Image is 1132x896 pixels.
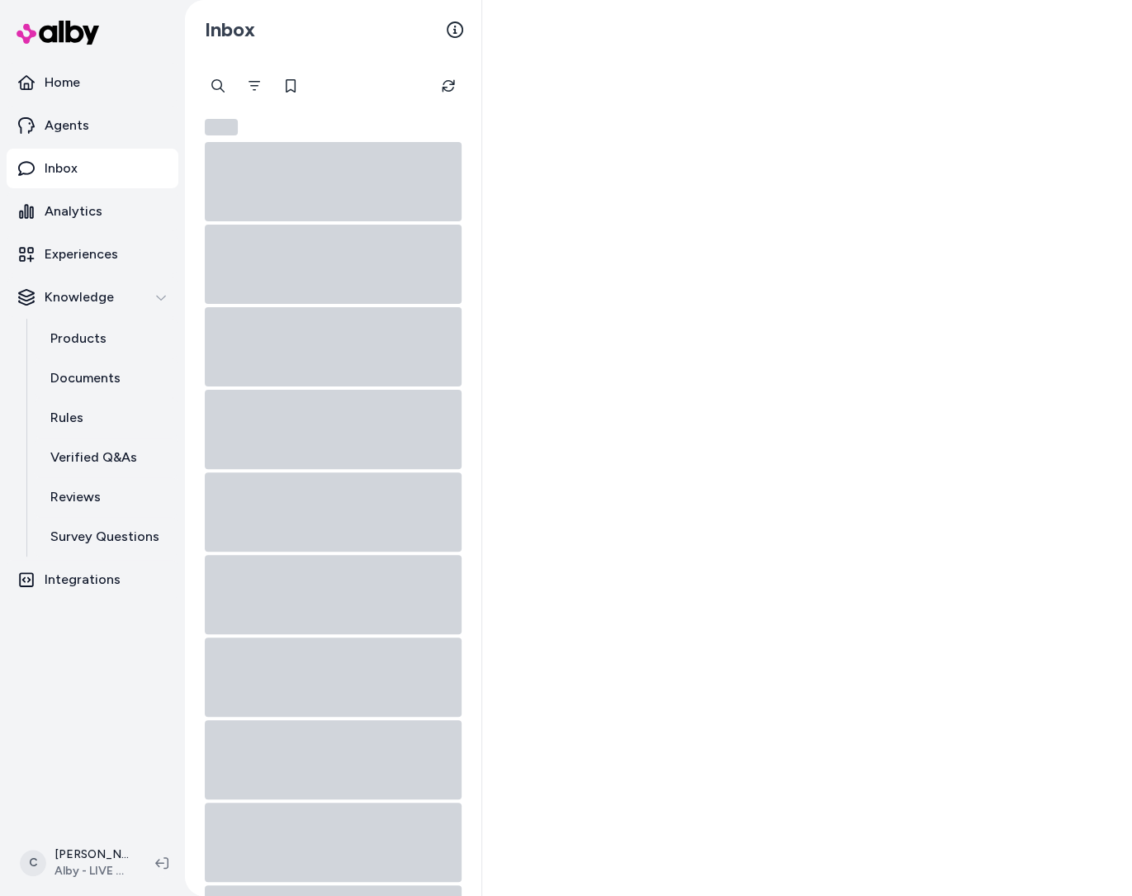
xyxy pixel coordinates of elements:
[34,477,178,517] a: Reviews
[7,106,178,145] a: Agents
[45,287,114,307] p: Knowledge
[7,277,178,317] button: Knowledge
[54,846,129,863] p: [PERSON_NAME]
[7,63,178,102] a: Home
[45,73,80,92] p: Home
[45,570,121,590] p: Integrations
[45,244,118,264] p: Experiences
[34,438,178,477] a: Verified Q&As
[50,329,107,348] p: Products
[7,149,178,188] a: Inbox
[238,69,271,102] button: Filter
[34,517,178,557] a: Survey Questions
[50,448,137,467] p: Verified Q&As
[10,837,142,889] button: C[PERSON_NAME]Alby - LIVE on [DOMAIN_NAME]
[20,850,46,876] span: C
[17,21,99,45] img: alby Logo
[45,159,78,178] p: Inbox
[45,116,89,135] p: Agents
[7,192,178,231] a: Analytics
[50,368,121,388] p: Documents
[54,863,129,879] span: Alby - LIVE on [DOMAIN_NAME]
[34,398,178,438] a: Rules
[50,408,83,428] p: Rules
[205,17,255,42] h2: Inbox
[50,527,159,547] p: Survey Questions
[7,235,178,274] a: Experiences
[50,487,101,507] p: Reviews
[45,201,102,221] p: Analytics
[34,358,178,398] a: Documents
[432,69,465,102] button: Refresh
[7,560,178,600] a: Integrations
[34,319,178,358] a: Products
